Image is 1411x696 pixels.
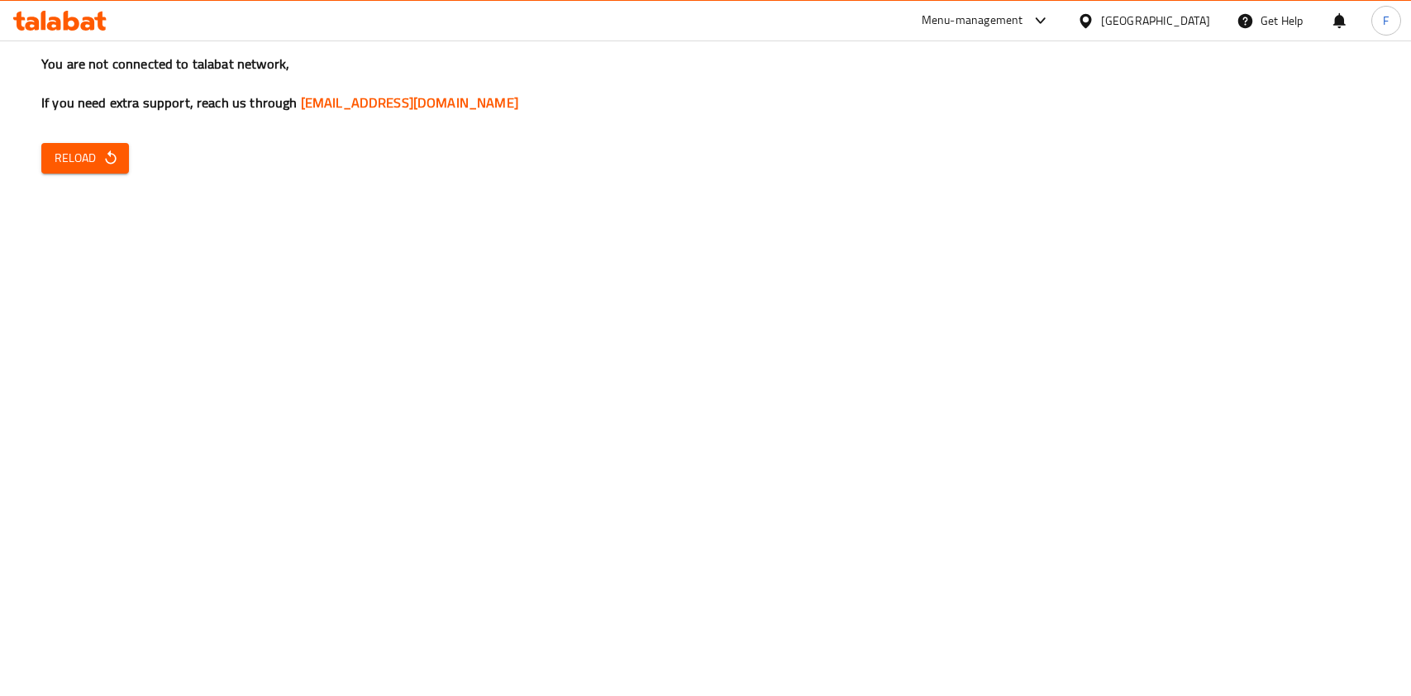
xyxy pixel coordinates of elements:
button: Reload [41,143,129,174]
a: [EMAIL_ADDRESS][DOMAIN_NAME] [301,90,518,115]
span: Reload [55,148,116,169]
div: Menu-management [922,11,1023,31]
span: F [1383,12,1389,30]
h3: You are not connected to talabat network, If you need extra support, reach us through [41,55,1370,112]
div: [GEOGRAPHIC_DATA] [1101,12,1210,30]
